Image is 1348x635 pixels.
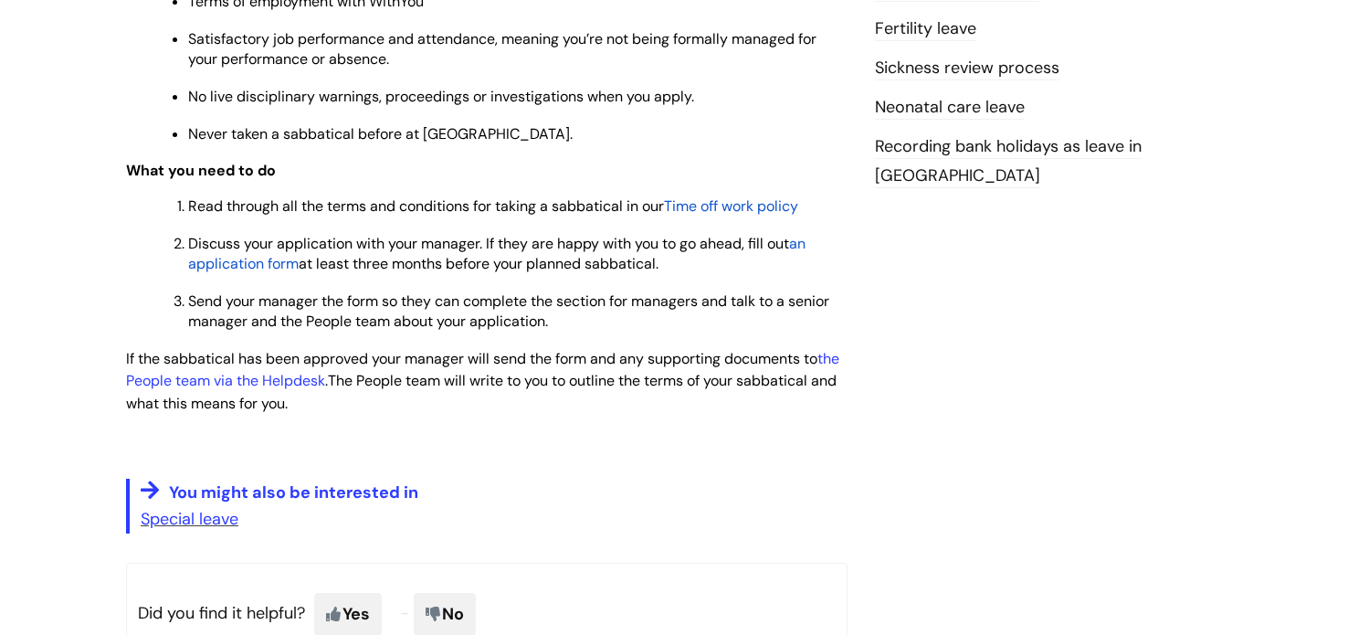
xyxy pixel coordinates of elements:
[188,124,573,143] span: Never taken a sabbatical before at [GEOGRAPHIC_DATA].
[875,135,1142,188] a: Recording bank holidays as leave in [GEOGRAPHIC_DATA]
[314,593,382,635] span: Yes
[664,196,798,216] a: Time off work policy
[126,371,837,413] span: The People team will write to you to outline the terms of your sabbatical and what this means for...
[188,87,694,106] span: No live disciplinary warnings, proceedings or investigations when you apply.
[299,254,658,273] span: at least three months before your planned sabbatical.
[188,29,816,69] span: Satisfactory job performance and attendance, meaning you’re not being formally managed for your p...
[188,234,789,253] span: Discuss your application with your manager. If they are happy with you to go ahead, fill out
[126,161,276,180] span: What you need to do
[414,593,476,635] span: No
[141,508,238,530] a: Special leave
[188,291,829,331] span: Send your manager the form so they can complete the section for managers and talk to a senior man...
[126,349,839,391] span: If the sabbatical has been approved your manager will send the form and any supporting documents ...
[875,96,1025,120] a: Neonatal care leave
[169,482,418,503] span: You might also be interested in
[188,234,806,273] a: an application form
[875,57,1059,80] a: Sickness review process
[188,196,664,216] span: Read through all the terms and conditions for taking a sabbatical in our
[875,17,976,41] a: Fertility leave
